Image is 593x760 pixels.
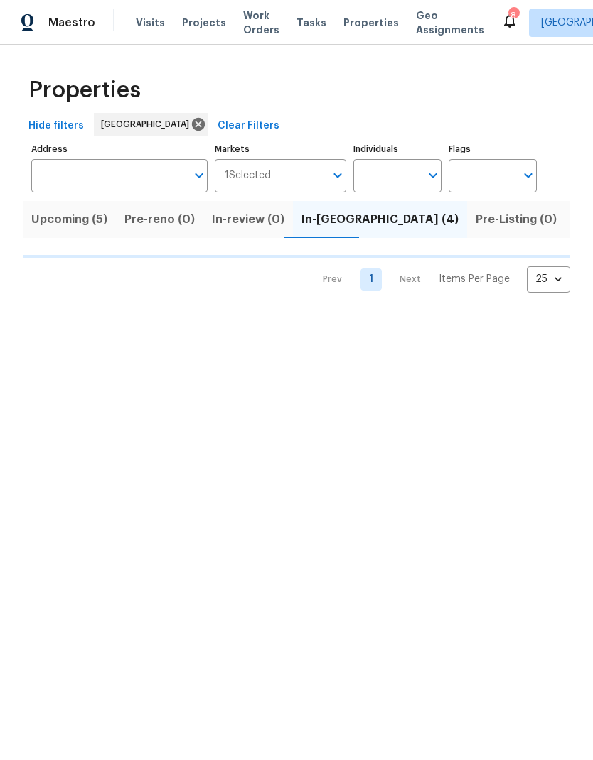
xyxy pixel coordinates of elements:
[215,145,347,153] label: Markets
[212,210,284,229] span: In-review (0)
[48,16,95,30] span: Maestro
[31,210,107,229] span: Upcoming (5)
[31,145,208,153] label: Address
[189,165,209,185] button: Open
[225,170,271,182] span: 1 Selected
[28,83,141,97] span: Properties
[212,113,285,139] button: Clear Filters
[23,113,90,139] button: Hide filters
[124,210,195,229] span: Pre-reno (0)
[243,9,279,37] span: Work Orders
[136,16,165,30] span: Visits
[328,165,348,185] button: Open
[343,16,399,30] span: Properties
[518,165,538,185] button: Open
[439,272,510,286] p: Items Per Page
[309,266,570,293] nav: Pagination Navigation
[416,9,484,37] span: Geo Assignments
[527,261,570,298] div: 25
[94,113,208,136] div: [GEOGRAPHIC_DATA]
[508,9,518,23] div: 8
[353,145,442,153] label: Individuals
[182,16,226,30] span: Projects
[301,210,459,229] span: In-[GEOGRAPHIC_DATA] (4)
[449,145,537,153] label: Flags
[101,117,195,131] span: [GEOGRAPHIC_DATA]
[423,165,443,185] button: Open
[296,18,326,28] span: Tasks
[360,268,382,291] a: Goto page 1
[28,117,84,135] span: Hide filters
[476,210,557,229] span: Pre-Listing (0)
[218,117,279,135] span: Clear Filters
